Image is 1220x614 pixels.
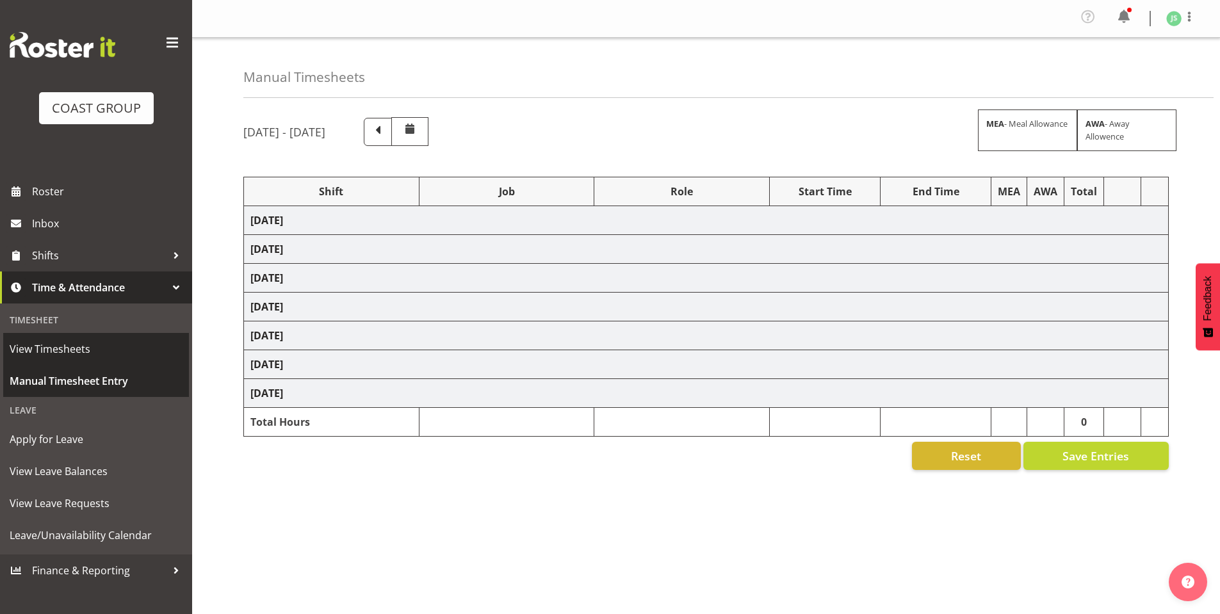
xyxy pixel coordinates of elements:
span: Finance & Reporting [32,561,167,580]
div: - Meal Allowance [978,109,1077,150]
a: Leave/Unavailability Calendar [3,519,189,551]
span: Save Entries [1062,448,1129,464]
div: Role [601,184,763,199]
td: [DATE] [244,264,1169,293]
img: john-sharpe1182.jpg [1166,11,1182,26]
span: Apply for Leave [10,430,183,449]
button: Feedback - Show survey [1196,263,1220,350]
div: MEA [998,184,1020,199]
span: Inbox [32,214,186,233]
h5: [DATE] - [DATE] [243,125,325,139]
span: Shifts [32,246,167,265]
td: [DATE] [244,235,1169,264]
span: View Leave Balances [10,462,183,481]
span: Reset [951,448,981,464]
a: View Timesheets [3,333,189,365]
div: Shift [250,184,412,199]
td: [DATE] [244,206,1169,235]
span: Time & Attendance [32,278,167,297]
span: View Leave Requests [10,494,183,513]
span: Roster [32,182,186,201]
div: Timesheet [3,307,189,333]
span: Feedback [1202,276,1214,321]
a: Apply for Leave [3,423,189,455]
td: [DATE] [244,350,1169,379]
td: Total Hours [244,408,419,437]
strong: AWA [1086,118,1105,129]
div: Total [1071,184,1097,199]
span: View Timesheets [10,339,183,359]
strong: MEA [986,118,1004,129]
td: [DATE] [244,293,1169,321]
div: Start Time [776,184,874,199]
div: - Away Allowence [1077,109,1176,150]
span: Manual Timesheet Entry [10,371,183,391]
div: End Time [887,184,984,199]
a: Manual Timesheet Entry [3,365,189,397]
div: AWA [1034,184,1057,199]
div: COAST GROUP [52,99,141,118]
td: 0 [1064,408,1104,437]
h4: Manual Timesheets [243,70,365,85]
div: Leave [3,397,189,423]
a: View Leave Requests [3,487,189,519]
td: [DATE] [244,321,1169,350]
button: Save Entries [1023,442,1169,470]
td: [DATE] [244,379,1169,408]
div: Job [426,184,588,199]
button: Reset [912,442,1021,470]
img: help-xxl-2.png [1182,576,1194,588]
span: Leave/Unavailability Calendar [10,526,183,545]
a: View Leave Balances [3,455,189,487]
img: Rosterit website logo [10,32,115,58]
